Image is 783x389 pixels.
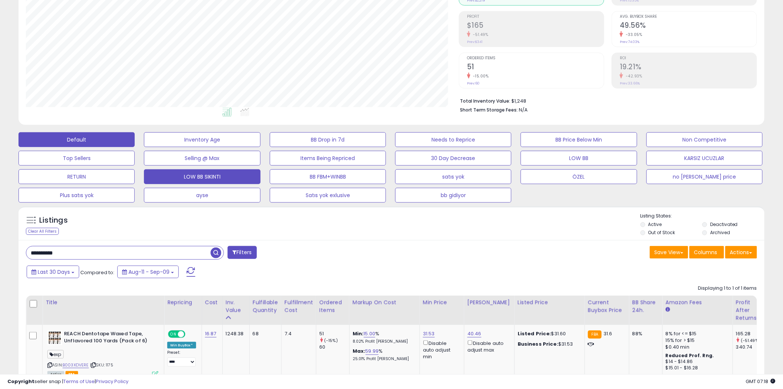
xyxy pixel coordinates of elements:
[353,348,414,362] div: %
[467,56,604,60] span: Ordered Items
[725,246,757,259] button: Actions
[467,330,481,338] a: 40.46
[518,340,558,348] b: Business Price:
[460,96,752,105] li: $1,248
[319,299,346,314] div: Ordered Items
[666,344,727,350] div: $0.40 min
[353,330,364,337] b: Min:
[144,151,260,166] button: Selling @ Max
[470,32,488,37] small: -51.49%
[620,56,757,60] span: ROI
[7,378,128,385] div: seller snap | |
[620,81,640,86] small: Prev: 33.66%
[518,330,579,337] div: $31.60
[518,299,582,306] div: Listed Price
[646,132,763,147] button: Non Competitive
[47,350,64,359] span: exp
[144,132,260,147] button: Inventory Age
[26,228,59,235] div: Clear All Filters
[228,246,256,259] button: Filters
[226,330,244,337] div: 1248.38
[270,151,386,166] button: Items Being Repriced
[423,330,435,338] a: 31.53
[395,132,511,147] button: Needs to Reprice
[395,151,511,166] button: 30 Day Decrease
[63,378,95,385] a: Terms of Use
[38,268,70,276] span: Last 30 Days
[19,169,135,184] button: RETURN
[632,330,657,337] div: 88%
[167,350,196,367] div: Preset:
[666,337,727,344] div: 15% for > $15
[666,352,714,359] b: Reduced Prof. Rng.
[518,341,579,348] div: $31.53
[319,344,349,350] div: 60
[666,359,727,365] div: $14 - $14.86
[521,151,637,166] button: LOW BB
[395,169,511,184] button: satıs yok
[623,73,642,79] small: -42.93%
[467,81,480,86] small: Prev: 60
[7,378,34,385] strong: Copyright
[460,98,510,104] b: Total Inventory Value:
[641,213,764,220] p: Listing States:
[518,330,551,337] b: Listed Price:
[205,299,219,306] div: Cost
[467,21,604,31] h2: $165
[319,330,349,337] div: 51
[666,306,670,313] small: Amazon Fees.
[648,221,662,227] label: Active
[253,330,276,337] div: 68
[19,188,135,203] button: Plus satıs yok
[167,342,196,349] div: Win BuyBox *
[253,299,278,314] div: Fulfillable Quantity
[666,330,727,337] div: 8% for <= $15
[467,15,604,19] span: Profit
[128,268,169,276] span: Aug-11 - Sep-09
[694,249,718,256] span: Columns
[205,330,216,338] a: 16.87
[39,215,68,226] h5: Listings
[353,330,414,344] div: %
[519,106,528,113] span: N/A
[19,151,135,166] button: Top Sellers
[364,330,376,338] a: 15.00
[623,32,642,37] small: -33.05%
[19,132,135,147] button: Default
[620,15,757,19] span: Avg. Buybox Share
[460,107,518,113] b: Short Term Storage Fees:
[96,378,128,385] a: Privacy Policy
[710,229,730,236] label: Archived
[710,221,738,227] label: Deactivated
[324,338,338,343] small: (-15%)
[746,378,776,385] span: 2025-10-10 07:18 GMT
[646,151,763,166] button: KARSIZ UCUZLAR
[467,40,483,44] small: Prev: $341
[47,330,62,345] img: 51pQzk1yl7L._SL40_.jpg
[270,188,386,203] button: Satıs yok exlusive
[521,169,637,184] button: ÖZEL
[353,299,417,306] div: Markup on Cost
[588,299,626,314] div: Current Buybox Price
[80,269,114,276] span: Compared to:
[604,330,612,337] span: 31.6
[167,299,199,306] div: Repricing
[270,169,386,184] button: BB FBM+WINBB
[285,330,310,337] div: 7.4
[349,296,420,325] th: The percentage added to the cost of goods (COGS) that forms the calculator for Min & Max prices.
[395,188,511,203] button: bb gidiyor
[353,339,414,344] p: 8.02% Profit [PERSON_NAME]
[588,330,602,339] small: FBA
[353,348,366,355] b: Max:
[65,371,78,378] span: FBA
[736,344,766,350] div: 340.74
[736,299,763,322] div: Profit After Returns
[521,132,637,147] button: BB Price Below Min
[423,339,458,360] div: Disable auto adjust min
[470,73,489,79] small: -15.00%
[666,365,727,371] div: $15.01 - $16.28
[666,299,730,306] div: Amazon Fees
[689,246,724,259] button: Columns
[467,299,511,306] div: [PERSON_NAME]
[467,339,509,353] div: Disable auto adjust max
